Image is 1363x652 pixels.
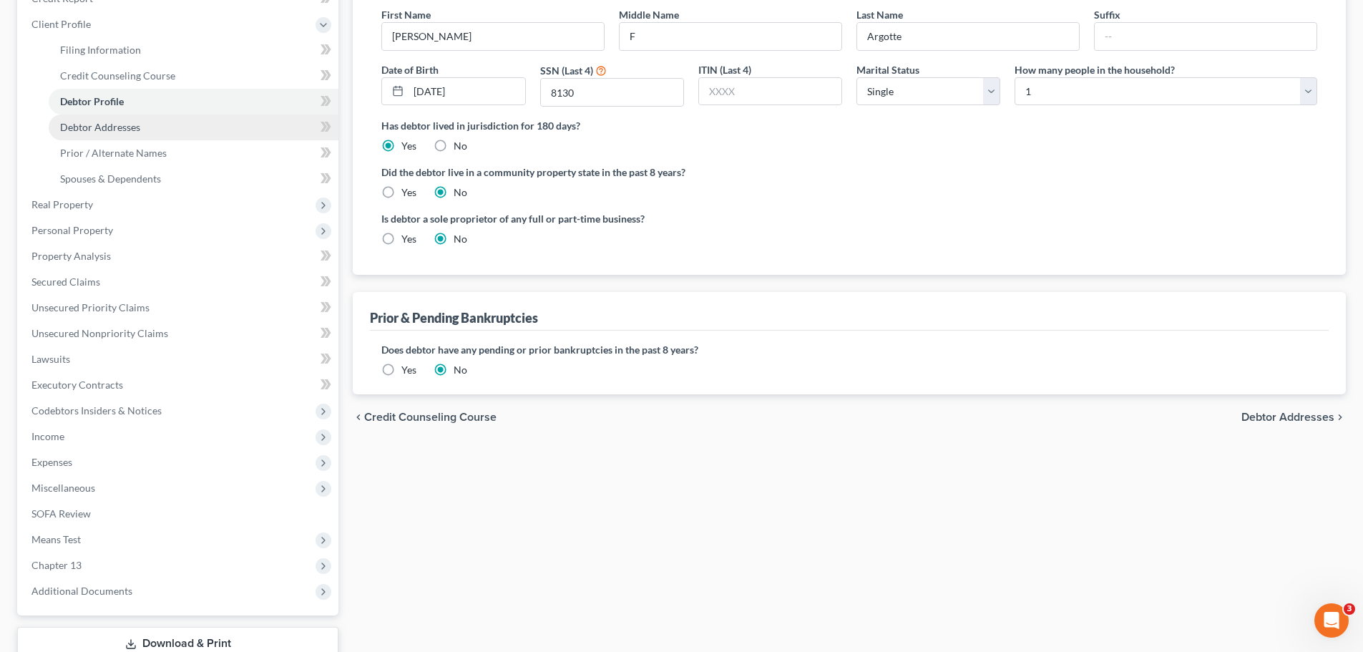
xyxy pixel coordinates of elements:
[381,62,439,77] label: Date of Birth
[60,172,161,185] span: Spouses & Dependents
[60,95,124,107] span: Debtor Profile
[856,7,903,22] label: Last Name
[20,372,338,398] a: Executory Contracts
[49,115,338,140] a: Debtor Addresses
[20,269,338,295] a: Secured Claims
[353,412,364,423] i: chevron_left
[31,224,113,236] span: Personal Property
[1314,603,1349,638] iframe: Intercom live chat
[619,7,679,22] label: Middle Name
[381,118,1317,133] label: Has debtor lived in jurisdiction for 180 days?
[31,585,132,597] span: Additional Documents
[20,295,338,321] a: Unsecured Priority Claims
[454,363,467,377] label: No
[401,232,416,246] label: Yes
[857,23,1079,50] input: --
[60,44,141,56] span: Filing Information
[31,559,82,571] span: Chapter 13
[381,211,842,226] label: Is debtor a sole proprietor of any full or part-time business?
[49,140,338,166] a: Prior / Alternate Names
[31,404,162,417] span: Codebtors Insiders & Notices
[20,243,338,269] a: Property Analysis
[454,139,467,153] label: No
[31,250,111,262] span: Property Analysis
[31,301,150,313] span: Unsecured Priority Claims
[454,185,467,200] label: No
[31,482,95,494] span: Miscellaneous
[1241,412,1334,423] span: Debtor Addresses
[401,363,416,377] label: Yes
[364,412,497,423] span: Credit Counseling Course
[20,321,338,346] a: Unsecured Nonpriority Claims
[31,198,93,210] span: Real Property
[370,309,538,326] div: Prior & Pending Bankruptcies
[31,533,81,545] span: Means Test
[381,342,1317,357] label: Does debtor have any pending or prior bankruptcies in the past 8 years?
[20,501,338,527] a: SOFA Review
[49,166,338,192] a: Spouses & Dependents
[31,379,123,391] span: Executory Contracts
[60,147,167,159] span: Prior / Alternate Names
[401,185,416,200] label: Yes
[49,37,338,63] a: Filing Information
[353,412,497,423] button: chevron_left Credit Counseling Course
[381,7,431,22] label: First Name
[60,121,140,133] span: Debtor Addresses
[31,456,72,468] span: Expenses
[49,89,338,115] a: Debtor Profile
[1095,23,1316,50] input: --
[31,353,70,365] span: Lawsuits
[31,276,100,288] span: Secured Claims
[31,430,64,442] span: Income
[454,232,467,246] label: No
[31,327,168,339] span: Unsecured Nonpriority Claims
[620,23,841,50] input: M.I
[409,78,524,105] input: MM/DD/YYYY
[1334,412,1346,423] i: chevron_right
[31,507,91,520] span: SOFA Review
[382,23,604,50] input: --
[541,79,683,106] input: XXXX
[31,18,91,30] span: Client Profile
[20,346,338,372] a: Lawsuits
[1015,62,1175,77] label: How many people in the household?
[698,62,751,77] label: ITIN (Last 4)
[381,165,1317,180] label: Did the debtor live in a community property state in the past 8 years?
[1094,7,1120,22] label: Suffix
[1344,603,1355,615] span: 3
[60,69,175,82] span: Credit Counseling Course
[401,139,416,153] label: Yes
[856,62,919,77] label: Marital Status
[540,63,593,78] label: SSN (Last 4)
[1241,412,1346,423] button: Debtor Addresses chevron_right
[699,78,841,105] input: XXXX
[49,63,338,89] a: Credit Counseling Course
